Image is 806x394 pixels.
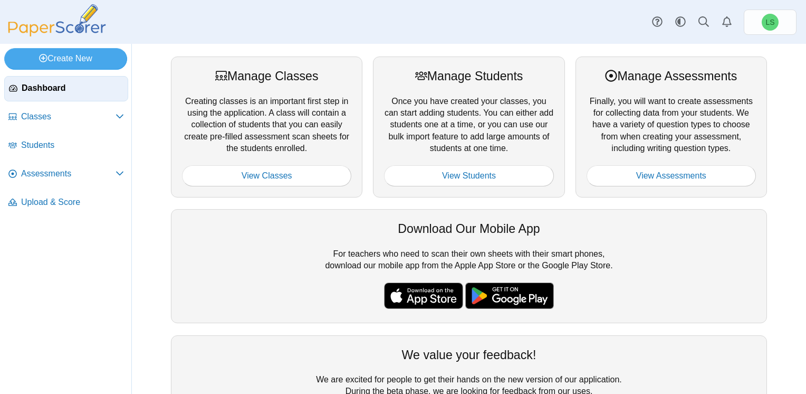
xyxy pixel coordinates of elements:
[384,68,553,85] div: Manage Students
[4,105,128,130] a: Classes
[4,190,128,215] a: Upload & Score
[4,76,128,101] a: Dashboard
[22,82,123,94] span: Dashboard
[4,48,127,69] a: Create New
[171,209,767,323] div: For teachers who need to scan their own sheets with their smart phones, download our mobile app f...
[21,111,116,123] span: Classes
[4,162,128,187] a: Assessments
[587,165,756,186] a: View Assessments
[373,57,564,198] div: Once you have created your classes, you can start adding students. You can either add students on...
[21,168,116,180] span: Assessments
[762,14,779,31] span: Lori Scott
[4,4,110,36] img: PaperScorer
[744,10,797,35] a: Lori Scott
[465,283,554,309] img: google-play-badge.png
[4,133,128,158] a: Students
[384,283,463,309] img: apple-store-badge.svg
[384,165,553,186] a: View Students
[182,220,756,237] div: Download Our Mobile App
[21,139,124,151] span: Students
[575,57,767,198] div: Finally, you will want to create assessments for collecting data from your students. We have a va...
[21,196,124,208] span: Upload & Score
[715,11,738,34] a: Alerts
[182,346,756,363] div: We value your feedback!
[182,165,351,186] a: View Classes
[765,18,774,26] span: Lori Scott
[171,57,362,198] div: Creating classes is an important first step in using the application. A class will contain a coll...
[587,68,756,85] div: Manage Assessments
[182,68,351,85] div: Manage Classes
[4,29,110,38] a: PaperScorer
